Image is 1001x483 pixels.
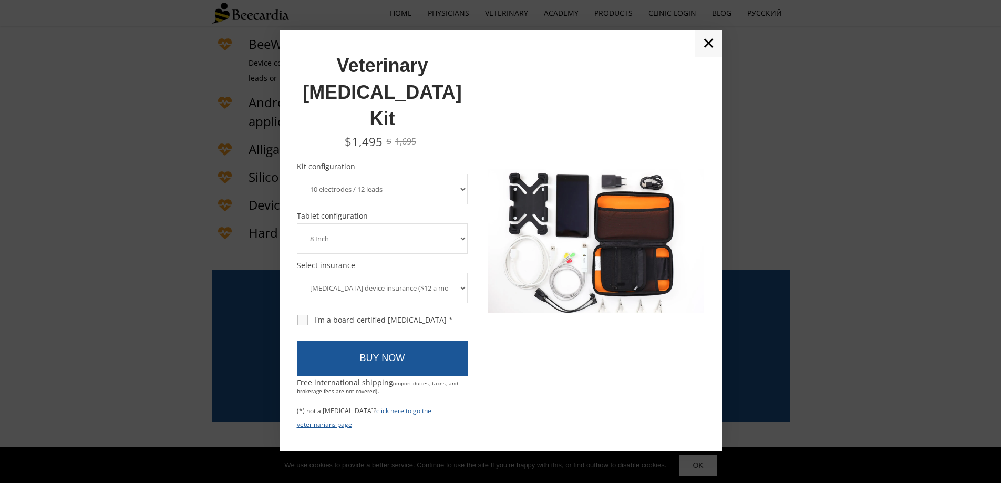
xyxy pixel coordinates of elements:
select: Tablet configuration [297,223,468,254]
span: (*) not a [MEDICAL_DATA]? [297,406,376,415]
div: I'm a board-certified [MEDICAL_DATA] * [297,315,453,325]
span: $ [387,136,391,147]
span: (import duties, taxes, and brokerage fees are not covered) [297,379,458,395]
select: Kit configuration [297,174,468,204]
span: Free international shipping . [297,377,458,395]
span: 1,695 [395,136,416,147]
span: $ [345,133,352,149]
a: BUY NOW [297,341,468,376]
span: Kit configuration [297,163,468,170]
span: Veterinary [MEDICAL_DATA] Kit [303,55,462,129]
select: Select insurance [297,273,468,303]
a: ✕ [695,30,722,57]
span: 1,495 [352,133,383,149]
span: Select insurance [297,262,468,269]
span: Tablet configuration [297,212,468,220]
